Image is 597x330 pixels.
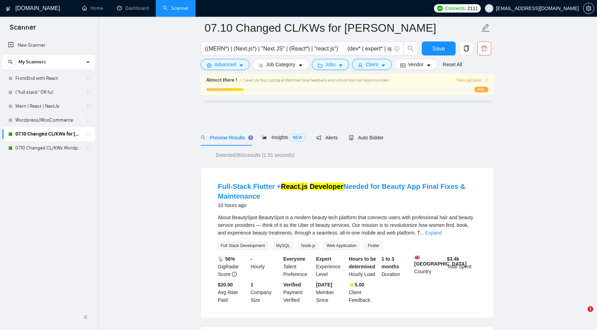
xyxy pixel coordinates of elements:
span: Scanner [4,22,42,37]
span: Almost there ! [206,76,237,84]
span: holder [86,145,91,151]
div: Payment Verified [282,281,315,304]
span: Full Stack Development [218,242,268,250]
span: Node.js [298,242,318,250]
div: 10 hours ago [218,201,477,209]
span: ... [420,230,424,236]
b: Everyone [283,256,305,262]
img: upwork-logo.png [437,6,443,11]
span: Level Up Your Laziza AI Matches! Give feedback and unlock top-tier opportunities ! [244,78,390,83]
b: 1 [251,282,253,287]
span: Detected 3631 results (1.51 seconds) [211,151,299,159]
span: Flutter [365,242,382,250]
a: dashboardDashboard [117,5,149,11]
span: 1 [588,306,593,312]
span: area-chart [262,135,267,140]
span: bars [258,63,263,68]
b: $20.00 [218,282,233,287]
span: holder [86,117,91,123]
span: notification [316,135,321,140]
span: right [484,78,488,82]
span: My Scanners [19,55,46,69]
button: settingAdvancedcaret-down [201,59,250,70]
div: Tooltip anchor [248,135,254,141]
mark: Developer [310,183,344,190]
span: holder [86,90,91,95]
iframe: Intercom live chat [573,306,590,323]
div: Hourly [249,255,282,278]
span: info-circle [232,272,237,277]
span: edit [481,23,490,32]
span: idcard [400,63,405,68]
span: Save [432,44,445,53]
div: Talent Preference [282,255,315,278]
b: ⭐️ 5.00 [349,282,364,287]
img: logo [6,3,11,14]
a: 07.10 Changed CL/KWs for [PERSON_NAME] [15,127,82,141]
span: Insights [262,135,305,140]
span: Preview Results [201,135,251,140]
button: copy [459,41,473,55]
button: search [404,41,418,55]
span: holder [86,76,91,81]
span: info-circle [395,46,399,51]
button: userClientcaret-down [352,59,392,70]
span: caret-down [298,63,303,68]
div: Avg Rate Paid [216,281,249,304]
span: NEW [290,134,305,141]
span: search [5,60,16,64]
a: Expand [425,230,442,236]
span: Job Category [266,61,295,68]
div: Member Since [315,281,347,304]
li: New Scanner [2,38,95,52]
span: robot [349,135,354,140]
span: search [404,45,417,52]
a: setting [583,6,594,11]
mark: React.js [281,183,308,190]
span: setting [207,63,212,68]
input: Scanner name... [205,19,480,37]
a: Reset All [443,61,462,68]
a: Full-Stack Flutter +React.js DeveloperNeeded for Beauty App Final Fixes & Maintenance [218,183,465,200]
div: Company Size [249,281,282,304]
div: GigRadar Score [216,255,249,278]
span: Jobs [325,61,336,68]
div: Country [413,255,446,278]
b: - [251,256,252,262]
b: $ 3.4k [447,256,459,262]
b: 📡 56% [218,256,235,262]
span: search [201,135,206,140]
span: Auto Bidder [349,135,383,140]
a: 07.10 Changed CL/KWs Wordpress/WooCommerce [15,141,82,155]
button: setting [583,3,594,14]
span: Alerts [316,135,338,140]
span: caret-down [338,63,343,68]
span: caret-down [381,63,386,68]
button: delete [477,41,491,55]
b: 1 to 3 months [382,256,399,269]
span: Web Application [324,242,359,250]
span: caret-down [239,63,244,68]
span: copy [460,45,473,52]
a: ("full stack" OR ful [15,85,82,99]
div: Total Spent [445,255,478,278]
button: Save [422,41,456,55]
span: Train Laziza AI [456,77,488,84]
a: New Scanner [8,38,89,52]
input: Search Freelance Jobs... [205,44,391,53]
span: Advanced [214,61,236,68]
span: setting [583,6,594,11]
span: Vendor [408,61,423,68]
div: Client Feedback [347,281,380,304]
b: Verified [283,282,301,287]
span: delete [478,45,491,52]
span: 2111 [467,5,478,12]
b: Hours to be determined [349,256,376,269]
button: search [5,56,16,68]
span: double-left [83,314,90,321]
a: Wordpress/WooCommerce [15,113,82,127]
li: My Scanners [2,55,95,155]
span: 14% [474,87,488,92]
a: homeHome [82,5,103,11]
b: [GEOGRAPHIC_DATA] [414,255,467,267]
